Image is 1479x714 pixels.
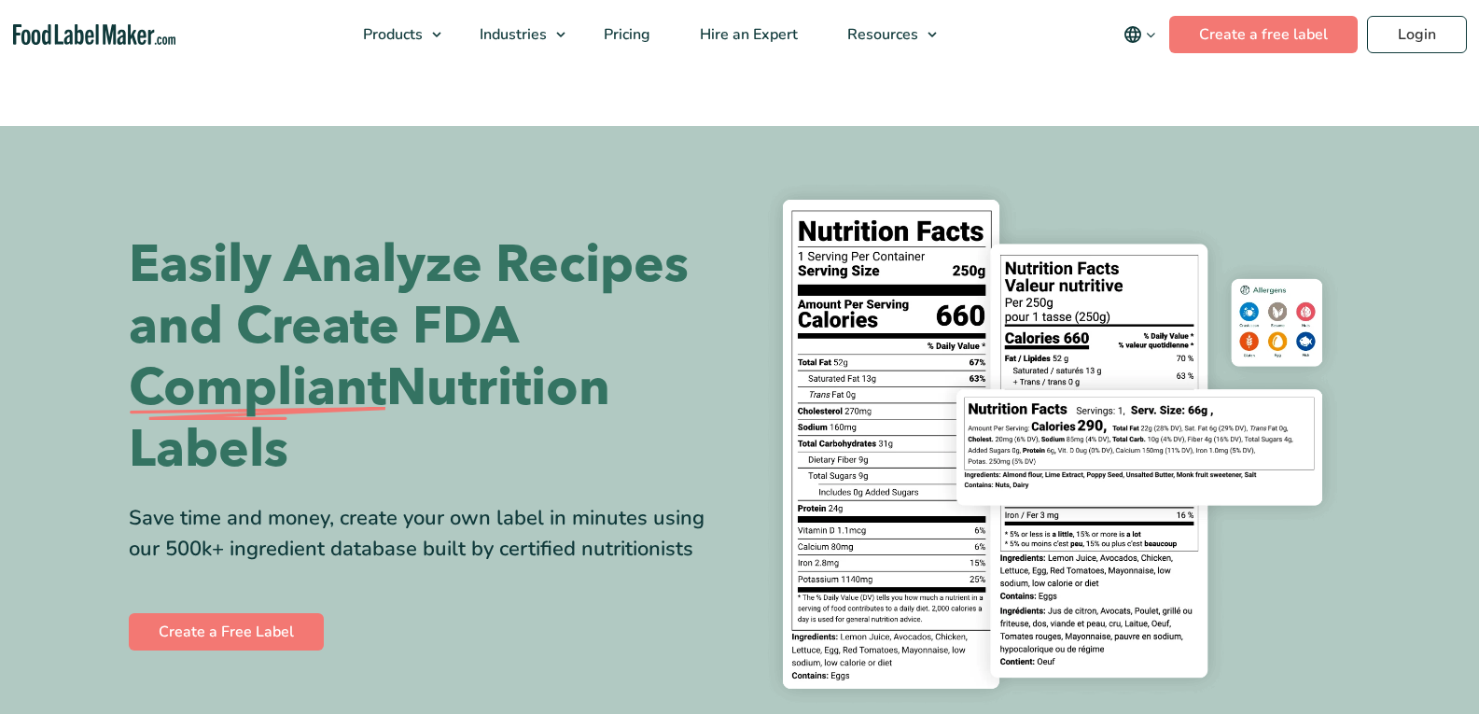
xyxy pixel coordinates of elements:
[129,503,726,565] div: Save time and money, create your own label in minutes using our 500k+ ingredient database built b...
[129,613,324,651] a: Create a Free Label
[357,24,425,45] span: Products
[129,357,386,419] span: Compliant
[129,234,726,481] h1: Easily Analyze Recipes and Create FDA Nutrition Labels
[474,24,549,45] span: Industries
[842,24,920,45] span: Resources
[1169,16,1358,53] a: Create a free label
[598,24,652,45] span: Pricing
[1367,16,1467,53] a: Login
[694,24,800,45] span: Hire an Expert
